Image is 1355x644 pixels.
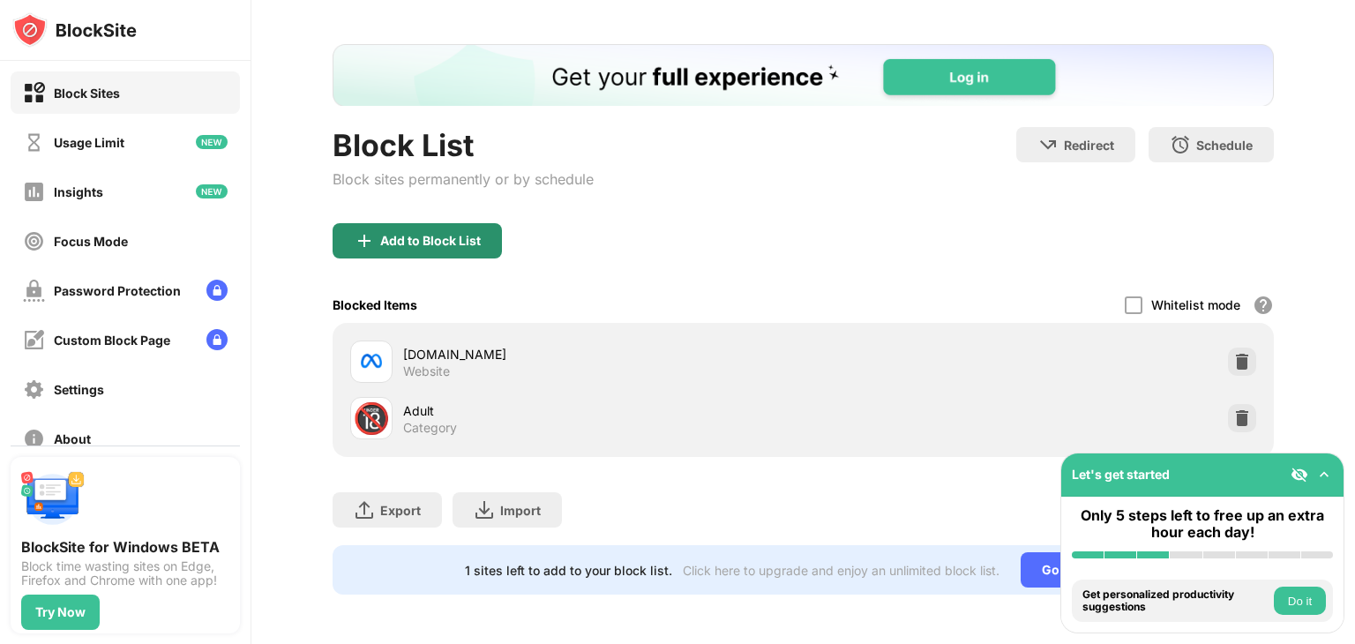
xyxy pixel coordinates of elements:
div: Category [403,420,457,436]
div: Schedule [1196,138,1253,153]
img: about-off.svg [23,428,45,450]
div: Get personalized productivity suggestions [1082,588,1269,614]
div: About [54,431,91,446]
div: Export [380,503,421,518]
button: Do it [1274,587,1326,615]
div: Usage Limit [54,135,124,150]
div: Adult [403,401,803,420]
div: Settings [54,382,104,397]
div: Block sites permanently or by schedule [333,170,594,188]
img: favicons [361,351,382,372]
div: Custom Block Page [54,333,170,348]
div: Block Sites [54,86,120,101]
img: time-usage-off.svg [23,131,45,154]
img: customize-block-page-off.svg [23,329,45,351]
div: BlockSite for Windows BETA [21,538,229,556]
img: lock-menu.svg [206,280,228,301]
div: Block List [333,127,594,163]
img: eye-not-visible.svg [1291,466,1308,483]
img: new-icon.svg [196,135,228,149]
div: Insights [54,184,103,199]
div: Go Unlimited [1021,552,1142,588]
div: Import [500,503,541,518]
img: push-desktop.svg [21,468,85,531]
img: new-icon.svg [196,184,228,198]
div: Whitelist mode [1151,297,1240,312]
img: password-protection-off.svg [23,280,45,302]
div: Blocked Items [333,297,417,312]
div: Add to Block List [380,234,481,248]
div: Only 5 steps left to free up an extra hour each day! [1072,507,1333,541]
div: Redirect [1064,138,1114,153]
img: logo-blocksite.svg [12,12,137,48]
div: Block time wasting sites on Edge, Firefox and Chrome with one app! [21,559,229,588]
img: settings-off.svg [23,378,45,401]
div: Password Protection [54,283,181,298]
div: Focus Mode [54,234,128,249]
div: Click here to upgrade and enjoy an unlimited block list. [683,563,999,578]
div: Website [403,363,450,379]
iframe: Banner [333,44,1274,106]
img: block-on.svg [23,82,45,104]
div: Let's get started [1072,467,1170,482]
div: [DOMAIN_NAME] [403,345,803,363]
div: 1 sites left to add to your block list. [465,563,672,578]
div: Try Now [35,605,86,619]
img: insights-off.svg [23,181,45,203]
img: omni-setup-toggle.svg [1315,466,1333,483]
div: 🔞 [353,401,390,437]
img: lock-menu.svg [206,329,228,350]
img: focus-off.svg [23,230,45,252]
